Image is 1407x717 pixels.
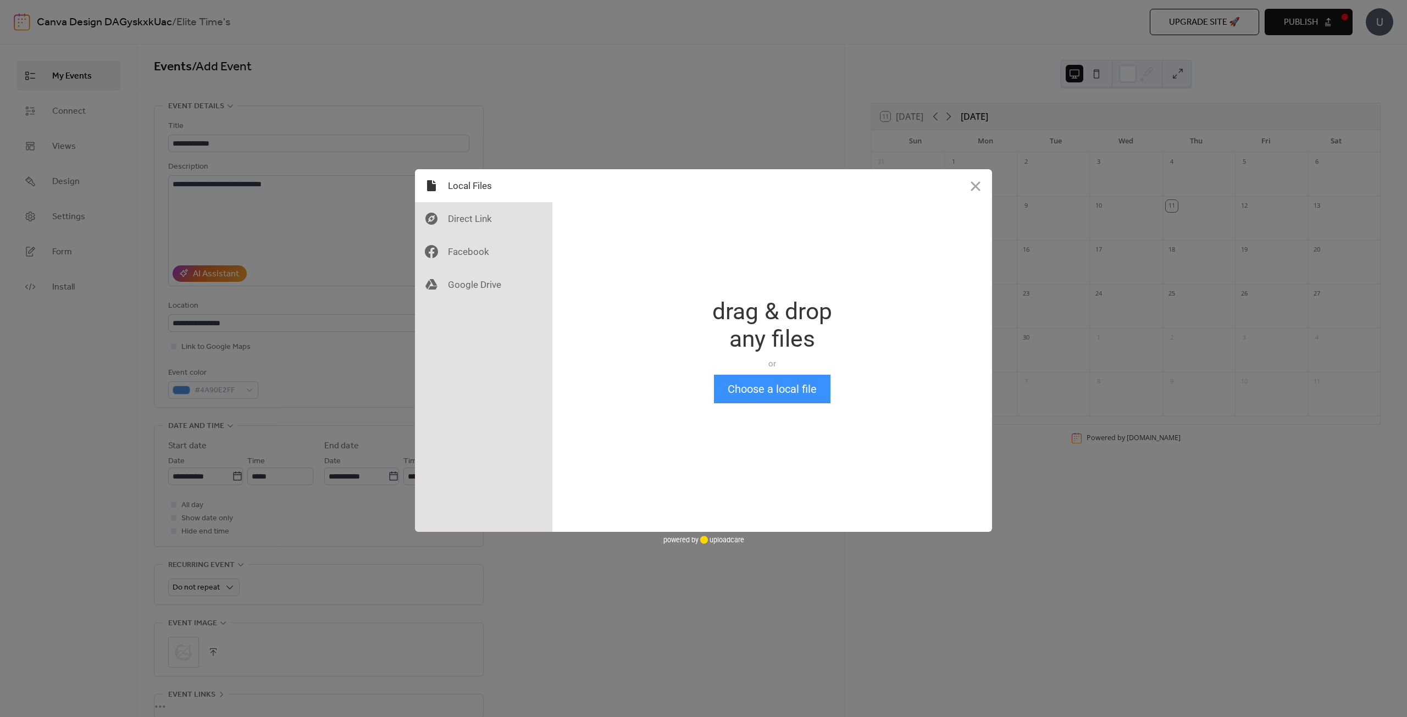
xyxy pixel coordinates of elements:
[959,169,992,202] button: Close
[712,358,832,369] div: or
[712,298,832,353] div: drag & drop any files
[415,202,552,235] div: Direct Link
[415,268,552,301] div: Google Drive
[415,169,552,202] div: Local Files
[415,235,552,268] div: Facebook
[663,532,744,548] div: powered by
[699,536,744,544] a: uploadcare
[714,375,830,403] button: Choose a local file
